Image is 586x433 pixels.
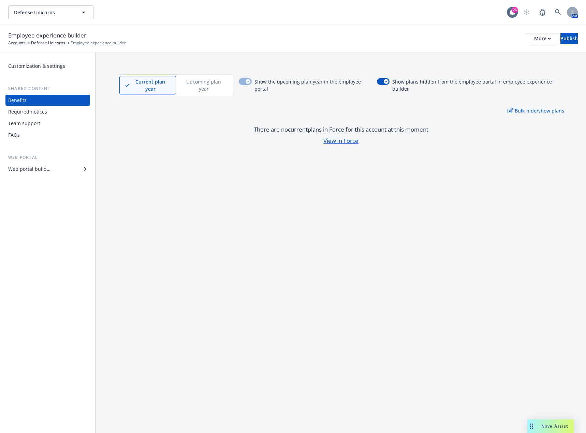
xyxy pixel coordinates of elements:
[551,5,565,19] a: Search
[5,95,90,106] a: Benefits
[130,78,170,92] p: Current plan year
[5,106,90,117] a: Required notices
[392,78,564,92] span: Show plans hidden from the employee portal in employee experience builder
[520,5,533,19] a: Start snowing
[8,5,93,19] button: Defense Unicorns
[182,78,226,92] p: Upcoming plan year
[8,164,50,175] div: Web portal builder
[14,9,73,16] span: Defense Unicorns
[118,125,564,134] div: There are no current plans in Force for this account at this moment
[5,130,90,140] a: FAQs
[534,33,551,44] div: More
[8,40,26,46] a: Accounts
[8,31,86,40] span: Employee experience builder
[541,423,568,429] span: Nova Assist
[5,85,90,92] div: Shared content
[254,78,371,92] span: Show the upcoming plan year in the employee portal
[560,33,578,44] button: Publish
[8,61,65,72] div: Customization & settings
[8,106,47,117] div: Required notices
[5,61,90,72] a: Customization & settings
[8,130,20,140] div: FAQs
[527,419,574,433] button: Nova Assist
[71,40,126,46] span: Employee experience builder
[512,7,518,13] div: 26
[8,95,27,106] div: Benefits
[5,118,90,129] a: Team support
[508,107,564,114] p: Bulk hide/show plans
[5,164,90,175] a: Web portal builder
[8,118,40,129] div: Team support
[5,154,90,161] div: Web portal
[526,33,559,44] button: More
[527,419,536,433] div: Drag to move
[118,137,564,145] a: View in Force
[31,40,65,46] a: Defense Unicorns
[536,5,549,19] a: Report a Bug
